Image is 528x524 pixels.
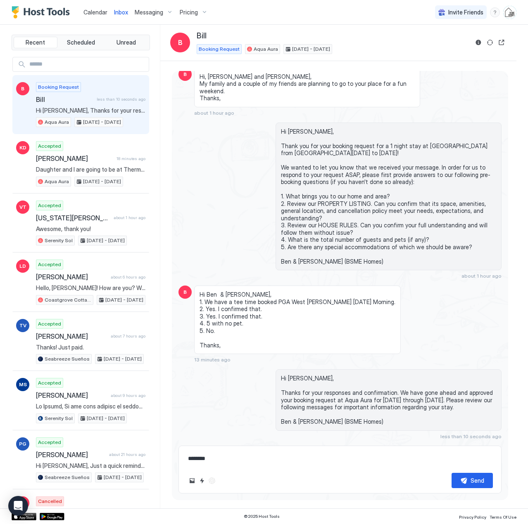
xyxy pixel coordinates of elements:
[114,215,145,220] span: about 1 hour ago
[461,273,502,279] span: about 1 hour ago
[244,514,280,519] span: © 2025 Host Tools
[36,107,145,114] span: Hi [PERSON_NAME], Thanks for your responses and confirmation. We have gone ahead and approved you...
[38,498,62,505] span: Cancelled
[490,512,516,521] a: Terms Of Use
[114,8,128,17] a: Inbox
[38,261,61,268] span: Accepted
[194,110,234,116] span: about 1 hour ago
[111,333,145,339] span: about 7 hours ago
[87,237,125,244] span: [DATE] - [DATE]
[45,296,91,304] span: Coastgrove Cottage
[83,118,121,126] span: [DATE] - [DATE]
[38,83,79,91] span: Booking Request
[497,38,507,47] button: Open reservation
[36,284,145,292] span: Hello, [PERSON_NAME]! How are you? We hope this message finds you well! As part of your stay, we ...
[180,9,198,16] span: Pricing
[36,403,145,410] span: Lo Ipsumd, Si ame cons adipisc el seddoei tem in Utlabore Etd mag aliqua en adminim ven qui nostr...
[36,391,107,399] span: [PERSON_NAME]
[36,214,110,222] span: [US_STATE][PERSON_NAME]
[292,45,330,53] span: [DATE] - [DATE]
[254,45,278,53] span: Aqua Aura
[12,6,74,19] a: Host Tools Logo
[19,144,26,151] span: KD
[104,474,142,481] span: [DATE] - [DATE]
[45,474,90,481] span: Seabreeze Sueños
[67,39,95,46] span: Scheduled
[471,476,484,485] div: Send
[490,7,500,17] div: menu
[281,375,496,425] span: Hi [PERSON_NAME], Thanks for your responses and confirmation. We have gone ahead and approved you...
[183,71,187,78] span: B
[21,85,24,92] span: B
[114,9,128,16] span: Inbox
[19,440,26,448] span: PG
[109,452,145,457] span: about 21 hours ago
[26,57,149,71] input: Input Field
[187,476,197,486] button: Upload image
[36,95,93,104] span: Bill
[36,166,145,173] span: Daughter and I are going to be at Thermal Track driving in a BMW M school training
[503,6,516,19] div: User profile
[83,9,107,16] span: Calendar
[59,37,103,48] button: Scheduled
[197,31,207,41] span: Bill
[19,262,26,270] span: LD
[38,142,61,150] span: Accepted
[104,37,148,48] button: Unread
[45,355,90,363] span: Seabreeze Sueños
[19,322,26,329] span: TV
[473,38,483,47] button: Reservation information
[36,273,107,281] span: [PERSON_NAME]
[40,513,64,520] a: Google Play Store
[45,237,73,244] span: Serenity Sol
[105,296,143,304] span: [DATE] - [DATE]
[38,202,61,209] span: Accepted
[281,128,496,265] span: Hi [PERSON_NAME], Thank you for your booking request for a 1 night stay at [GEOGRAPHIC_DATA] from...
[83,8,107,17] a: Calendar
[135,9,163,16] span: Messaging
[38,439,61,446] span: Accepted
[36,332,107,340] span: [PERSON_NAME]
[183,288,187,296] span: B
[200,73,415,102] span: Hi, [PERSON_NAME] and [PERSON_NAME], My family and a couple of my friends are planning to go to y...
[97,97,145,102] span: less than 10 seconds ago
[117,156,145,161] span: 18 minutes ago
[111,393,145,398] span: about 9 hours ago
[38,379,61,387] span: Accepted
[194,356,231,363] span: 13 minutes ago
[459,515,486,519] span: Privacy Policy
[197,476,207,486] button: Quick reply
[12,513,36,520] a: App Store
[87,415,125,422] span: [DATE] - [DATE]
[490,515,516,519] span: Terms Of Use
[178,38,183,47] span: B
[36,225,145,233] span: Awesome, thank you!
[440,433,502,439] span: less than 10 seconds ago
[83,178,121,185] span: [DATE] - [DATE]
[19,203,26,211] span: VT
[200,291,395,349] span: Hi Ben & [PERSON_NAME], 1. We have a tee time booked PGA West [PERSON_NAME] [DATE] Morning. 2. Ye...
[38,320,61,328] span: Accepted
[19,381,27,388] span: MS
[36,344,145,351] span: Thanks! Just paid.
[45,178,69,185] span: Aqua Aura
[104,355,142,363] span: [DATE] - [DATE]
[8,496,28,516] div: Open Intercom Messenger
[117,39,136,46] span: Unread
[36,154,113,163] span: [PERSON_NAME]
[199,45,240,53] span: Booking Request
[12,35,150,50] div: tab-group
[36,451,106,459] span: [PERSON_NAME]
[448,9,483,16] span: Invite Friends
[45,415,73,422] span: Serenity Sol
[26,39,45,46] span: Recent
[36,462,145,470] span: Hi [PERSON_NAME], Just a quick reminder that check-out from Seabreeze Sueños is [DATE] before 11A...
[452,473,493,488] button: Send
[485,38,495,47] button: Sync reservation
[459,512,486,521] a: Privacy Policy
[14,37,57,48] button: Recent
[111,274,145,280] span: about 6 hours ago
